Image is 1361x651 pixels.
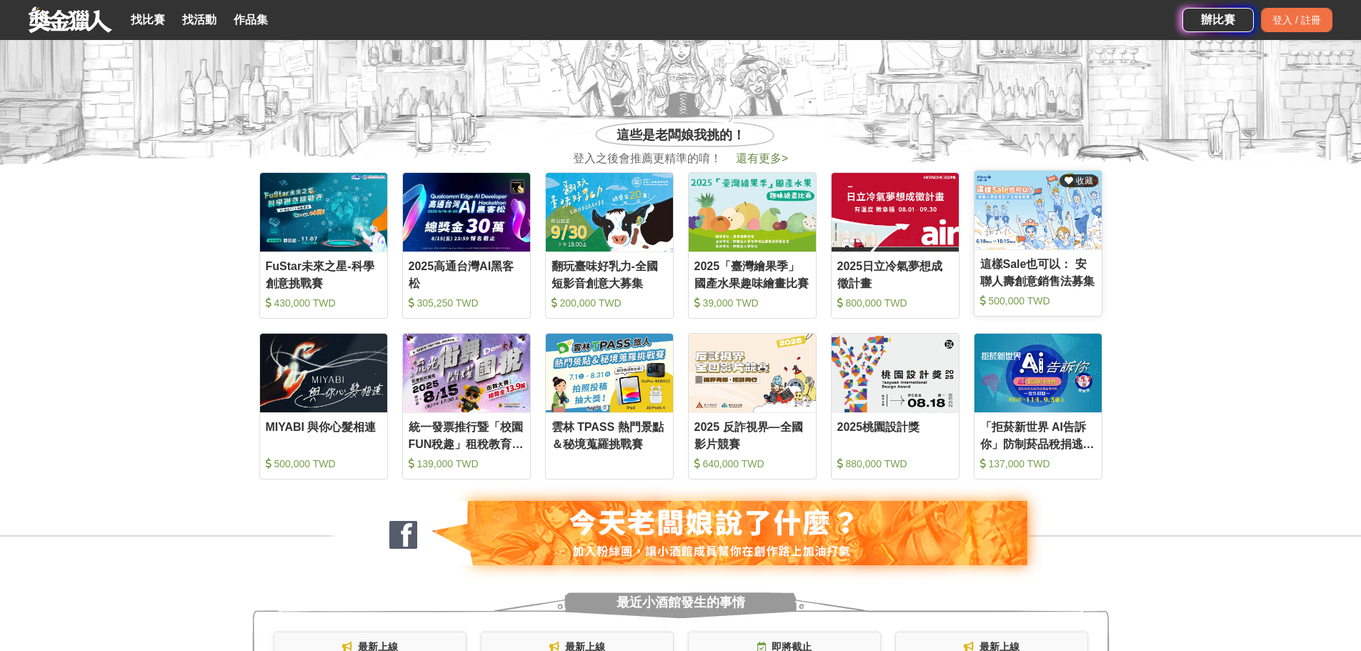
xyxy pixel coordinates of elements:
[1261,8,1332,32] div: 登入 / 註冊
[259,172,388,319] a: Cover ImageFuStar未來之星-科學創意挑戰賽 430,000 TWD
[402,172,531,319] a: Cover Image2025高通台灣AI黑客松 305,250 TWD
[176,10,222,30] a: 找活動
[259,333,388,479] a: Cover ImageMIYABI 與你心髮相連 500,000 TWD
[837,457,953,471] div: 880,000 TWD
[688,333,817,479] a: Cover Image2025 反詐視界—全國影片競賽 640,000 TWD
[266,457,382,471] div: 500,000 TWD
[546,334,673,412] img: Cover Image
[974,171,1102,249] img: Cover Image
[409,419,524,451] div: 統一發票推行暨「校園FUN稅趣」租稅教育及宣導活動之「流光街舞 閃耀國稅」 租稅教育及宣導活動
[694,419,810,451] div: 2025 反詐視界—全國影片競賽
[409,258,524,290] div: 2025高通台灣AI黑客松
[334,501,1027,565] img: 127fc932-0e2d-47dc-a7d9-3a4a18f96856.jpg
[260,334,387,412] img: Cover Image
[1073,176,1092,186] span: 收藏
[552,419,667,451] div: 雲林 TPASS 熱門景點＆秘境蒐羅挑戰賽
[545,172,674,319] a: Cover Image翻玩臺味好乳力-全國短影音創意大募集 200,000 TWD
[694,296,810,310] div: 39,000 TWD
[831,172,959,319] a: Cover Image2025日立冷氣夢想成徵計畫 800,000 TWD
[1182,8,1254,32] a: 辦比賽
[688,172,817,319] a: Cover Image2025「臺灣繪果季」國產水果趣味繪畫比賽 39,000 TWD
[617,126,745,145] span: 這些是老闆娘我挑的！
[694,258,810,290] div: 2025「臺灣繪果季」國產水果趣味繪畫比賽
[552,296,667,310] div: 200,000 TWD
[617,587,745,618] span: 最近小酒館發生的事情
[980,294,1096,308] div: 500,000 TWD
[409,296,524,310] div: 305,250 TWD
[552,258,667,290] div: 翻玩臺味好乳力-全國短影音創意大募集
[266,296,382,310] div: 430,000 TWD
[545,333,674,479] a: Cover Image雲林 TPASS 熱門景點＆秘境蒐羅挑戰賽
[736,152,788,164] a: 還有更多>
[831,333,959,479] a: Cover Image2025桃園設計獎 880,000 TWD
[689,173,816,252] img: Cover Image
[980,256,1096,288] div: 這樣Sale也可以： 安聯人壽創意銷售法募集
[980,419,1096,451] div: 「拒菸新世界 AI告訴你」防制菸品稅捐逃漏 徵件比賽
[266,419,382,451] div: MIYABI 與你心髮相連
[694,457,810,471] div: 640,000 TWD
[980,457,1096,471] div: 137,000 TWD
[260,173,387,252] img: Cover Image
[403,173,530,252] img: Cover Image
[974,333,1102,479] a: Cover Image「拒菸新世界 AI告訴你」防制菸品稅捐逃漏 徵件比賽 137,000 TWD
[837,296,953,310] div: 800,000 TWD
[974,170,1102,317] a: Cover Image 收藏這樣Sale也可以： 安聯人壽創意銷售法募集 500,000 TWD
[974,334,1102,412] img: Cover Image
[573,150,722,167] span: 登入之後會推薦更精準的唷！
[266,258,382,290] div: FuStar未來之星-科學創意挑戰賽
[832,173,959,252] img: Cover Image
[837,419,953,451] div: 2025桃園設計獎
[736,152,788,164] span: 還有更多 >
[403,334,530,412] img: Cover Image
[832,334,959,412] img: Cover Image
[409,457,524,471] div: 139,000 TWD
[689,334,816,412] img: Cover Image
[228,10,274,30] a: 作品集
[546,173,673,252] img: Cover Image
[402,333,531,479] a: Cover Image統一發票推行暨「校園FUN稅趣」租稅教育及宣導活動之「流光街舞 閃耀國稅」 租稅教育及宣導活動 139,000 TWD
[837,258,953,290] div: 2025日立冷氣夢想成徵計畫
[125,10,171,30] a: 找比賽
